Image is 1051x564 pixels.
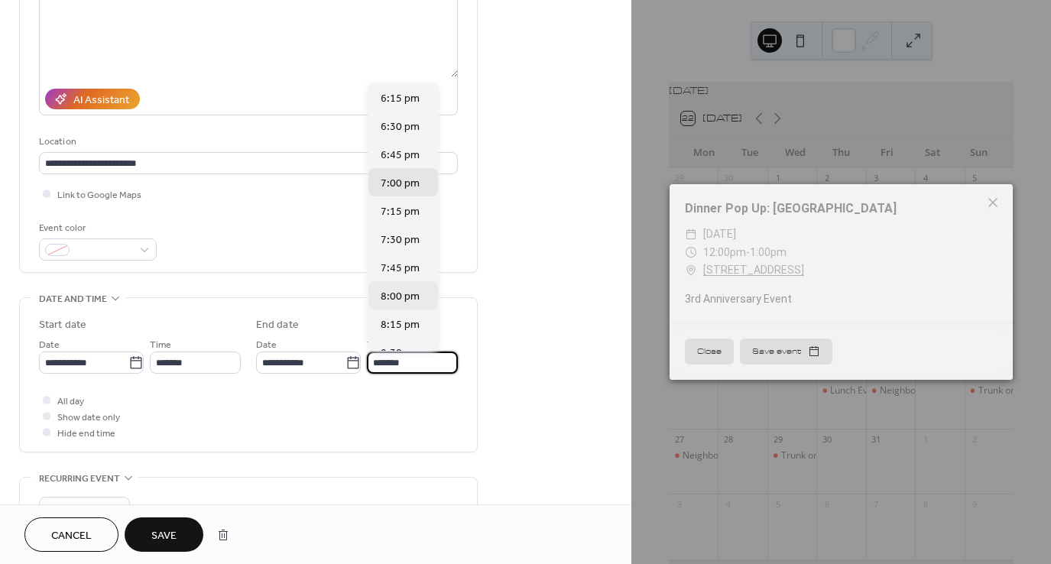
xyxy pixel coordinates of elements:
span: Recurring event [39,471,120,487]
div: End date [256,317,299,333]
div: Dinner Pop Up: [GEOGRAPHIC_DATA] [670,199,1013,218]
span: Show date only [57,410,120,426]
span: 1:00pm [750,246,787,258]
span: Save [151,528,177,544]
div: ​ [685,225,697,244]
div: ​ [685,261,697,280]
div: 3rd Anniversary Event [670,291,1013,307]
span: 12:00pm [703,246,746,258]
span: 6:30 pm [381,118,420,135]
span: Link to Google Maps [57,187,141,203]
span: 7:30 pm [381,232,420,248]
button: AI Assistant [45,89,140,109]
span: 7:45 pm [381,260,420,276]
span: 8:00 pm [381,288,420,304]
div: Start date [39,317,86,333]
span: 7:15 pm [381,203,420,219]
span: Time [367,337,388,353]
span: All day [57,394,84,410]
span: Date and time [39,291,107,307]
span: Cancel [51,528,92,544]
span: Date [256,337,277,353]
a: [STREET_ADDRESS] [703,261,804,280]
span: Time [150,337,171,353]
div: ​ [685,244,697,262]
span: - [746,246,750,258]
span: 6:45 pm [381,147,420,163]
span: Date [39,337,60,353]
button: Cancel [24,517,118,552]
span: 8:30 pm [381,345,420,361]
span: [DATE] [703,225,736,244]
div: Location [39,134,455,150]
span: Hide end time [57,426,115,442]
div: Event color [39,220,154,236]
span: 6:15 pm [381,90,420,106]
button: Close [685,339,734,365]
button: Save [125,517,203,552]
button: Save event [740,339,832,365]
div: AI Assistant [73,92,129,109]
span: 8:15 pm [381,316,420,332]
span: 7:00 pm [381,175,420,191]
span: Do not repeat [45,501,102,518]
